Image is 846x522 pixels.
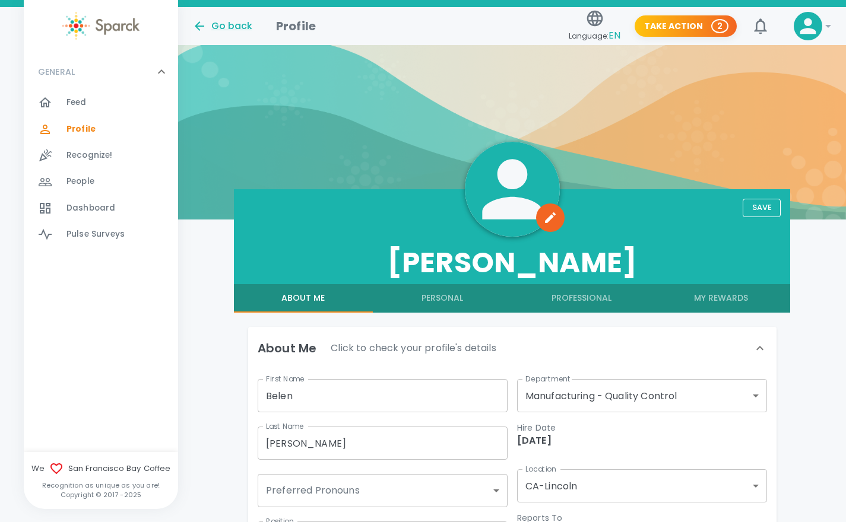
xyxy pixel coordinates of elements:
input: e.g. Whithers [258,426,508,460]
button: Take Action 2 [635,15,737,37]
button: Professional [512,284,651,313]
span: EN [609,28,620,42]
div: GENERAL [24,54,178,90]
span: Pulse Surveys [66,228,125,240]
div: GENERAL [24,90,178,252]
input: e.g. John [258,379,508,412]
label: Last Name [266,421,303,431]
img: Sparck logo [62,12,140,40]
a: Recognize! [24,142,178,168]
div: About MeClick to check your profile's details [248,327,777,370]
h1: Profile [276,17,316,36]
a: Feed [24,90,178,116]
p: 2 [717,20,723,32]
button: Language:EN [564,5,625,47]
span: Feed [66,97,87,109]
div: Manufacturing - Quality Control [517,379,767,412]
label: Location [525,464,556,474]
span: Recognize! [66,149,113,161]
p: Hire Date [517,422,767,434]
p: Click to check your profile's details [331,341,496,355]
p: Recognition as unique as you are! [24,480,178,490]
button: About Me [234,284,373,313]
h6: About Me [258,339,316,358]
h3: [PERSON_NAME] [234,246,791,279]
button: My Rewards [651,284,790,313]
p: [DATE] [517,434,767,448]
button: Save [743,199,781,217]
div: CA-Lincoln [517,469,767,502]
div: full width tabs [234,284,791,313]
span: Profile [66,123,96,135]
label: First Name [266,374,305,384]
a: Profile [24,116,178,142]
a: People [24,168,178,195]
label: Department [525,374,571,384]
p: Copyright © 2017 - 2025 [24,490,178,499]
span: Dashboard [66,202,115,214]
button: Personal [373,284,512,313]
span: Language: [569,28,620,44]
a: Pulse Surveys [24,221,178,247]
p: GENERAL [38,66,75,78]
button: Go back [192,19,252,33]
span: People [66,176,94,187]
a: Dashboard [24,195,178,221]
span: We San Francisco Bay Coffee [24,461,178,476]
a: Sparck logo [24,12,178,40]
